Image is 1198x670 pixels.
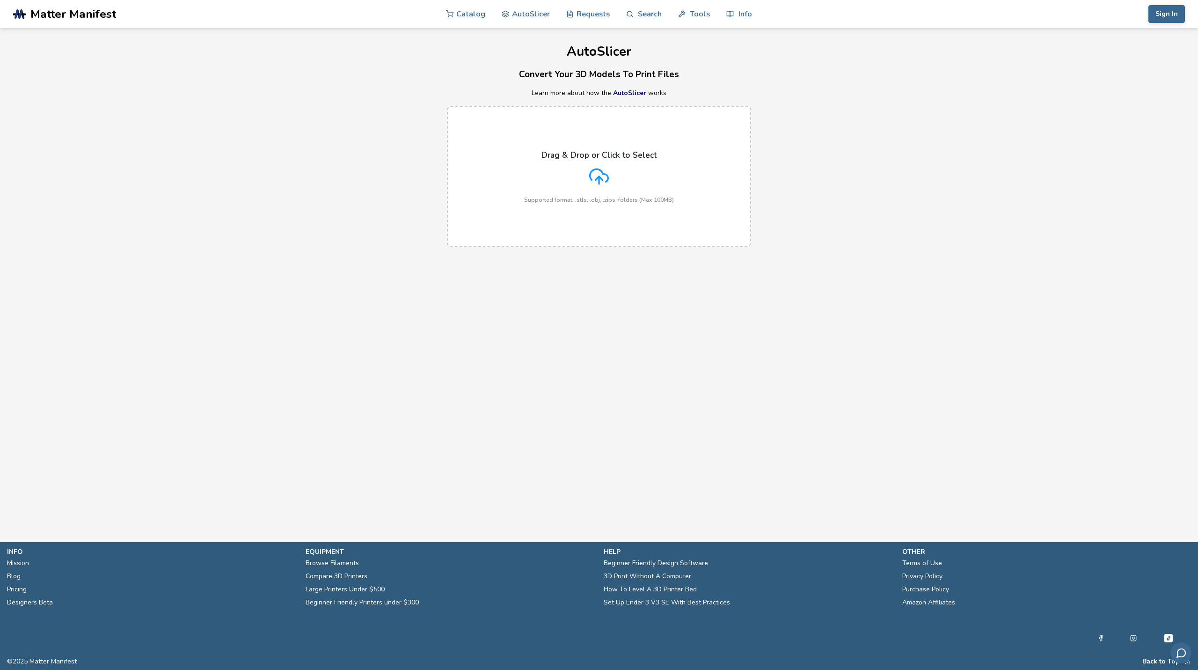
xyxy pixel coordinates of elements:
[306,596,419,609] a: Beginner Friendly Printers under $300
[902,557,942,570] a: Terms of Use
[1130,633,1137,644] a: Instagram
[524,197,674,203] p: Supported format: .stls, .obj, .zips, folders (Max 100MB)
[30,7,116,21] span: Matter Manifest
[306,570,367,583] a: Compare 3D Printers
[604,570,691,583] a: 3D Print Without A Computer
[7,570,21,583] a: Blog
[604,557,708,570] a: Beginner Friendly Design Software
[1097,633,1104,644] a: Facebook
[306,557,359,570] a: Browse Filaments
[604,583,697,596] a: How To Level A 3D Printer Bed
[1142,658,1180,665] button: Back to Top
[306,583,385,596] a: Large Printers Under $500
[1148,5,1185,23] button: Sign In
[902,596,955,609] a: Amazon Affiliates
[604,596,730,609] a: Set Up Ender 3 V3 SE With Best Practices
[902,547,1191,557] p: other
[902,570,942,583] a: Privacy Policy
[902,583,949,596] a: Purchase Policy
[1184,658,1191,665] a: RSS Feed
[604,547,893,557] p: help
[306,547,595,557] p: equipment
[7,557,29,570] a: Mission
[541,150,657,160] p: Drag & Drop or Click to Select
[7,596,53,609] a: Designers Beta
[7,658,77,665] span: © 2025 Matter Manifest
[7,547,296,557] p: info
[1163,633,1174,644] a: Tiktok
[1170,642,1191,663] button: Send feedback via email
[613,88,646,97] a: AutoSlicer
[7,583,27,596] a: Pricing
